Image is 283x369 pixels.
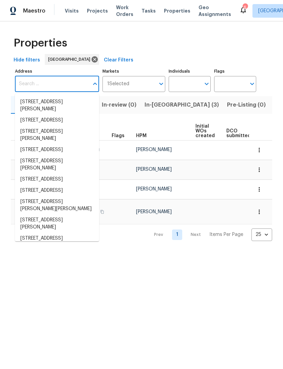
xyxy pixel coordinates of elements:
li: [STREET_ADDRESS] [15,174,99,185]
a: Goto page 1 [172,229,182,240]
button: Hide filters [11,54,43,67]
span: Work Orders [116,4,133,18]
span: Flags [112,133,125,138]
span: [PERSON_NAME] [136,209,172,214]
li: [STREET_ADDRESS][PERSON_NAME][PERSON_NAME] [15,196,99,215]
li: [STREET_ADDRESS] [15,233,99,244]
span: Visits [65,7,79,14]
div: 25 [251,226,272,243]
span: Initial WOs created [195,124,215,138]
span: Tasks [141,8,156,13]
li: [STREET_ADDRESS] [15,185,99,196]
li: [STREET_ADDRESS][PERSON_NAME] [15,155,99,174]
p: Items Per Page [209,231,243,238]
button: Open [156,79,166,89]
div: 6 [243,4,247,11]
span: [PERSON_NAME] [136,147,172,152]
li: [STREET_ADDRESS] [15,144,99,155]
li: [STREET_ADDRESS][PERSON_NAME] [15,96,99,115]
label: Flags [214,69,256,73]
label: Markets [102,69,166,73]
span: Properties [14,40,67,47]
input: Search ... [15,76,89,92]
span: Properties [164,7,190,14]
button: Clear Filters [101,54,136,67]
li: [STREET_ADDRESS][PERSON_NAME] [15,215,99,233]
span: [PERSON_NAME] [136,187,172,191]
button: Close [90,79,100,89]
span: 1 Selected [107,81,129,87]
label: Address [15,69,99,73]
span: [GEOGRAPHIC_DATA] [48,56,93,63]
span: Pre-Listing (0) [227,100,266,110]
nav: Pagination Navigation [148,228,272,241]
span: In-[GEOGRAPHIC_DATA] (3) [145,100,219,110]
span: Clear Filters [104,56,133,64]
div: [GEOGRAPHIC_DATA] [45,54,99,65]
span: Projects [87,7,108,14]
span: HPM [136,133,147,138]
li: [STREET_ADDRESS] [15,115,99,126]
span: Hide filters [14,56,40,64]
span: [PERSON_NAME] [136,167,172,172]
button: Open [247,79,257,89]
span: DCO submitted [226,129,251,138]
label: Individuals [169,69,211,73]
span: Geo Assignments [199,4,231,18]
span: Maestro [23,7,45,14]
li: [STREET_ADDRESS][PERSON_NAME] [15,126,99,144]
span: In-review (0) [102,100,136,110]
button: Open [202,79,211,89]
